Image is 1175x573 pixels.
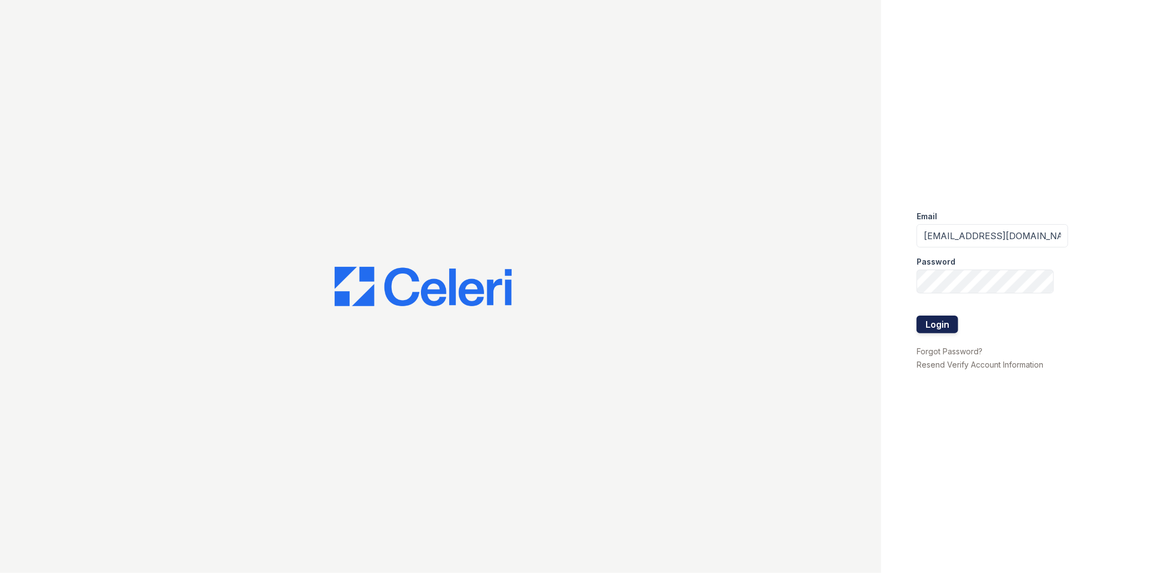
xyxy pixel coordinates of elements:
[917,316,958,333] button: Login
[917,360,1043,369] a: Resend Verify Account Information
[335,267,512,307] img: CE_Logo_Blue-a8612792a0a2168367f1c8372b55b34899dd931a85d93a1a3d3e32e68fde9ad4.png
[917,347,982,356] a: Forgot Password?
[917,256,955,267] label: Password
[917,211,937,222] label: Email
